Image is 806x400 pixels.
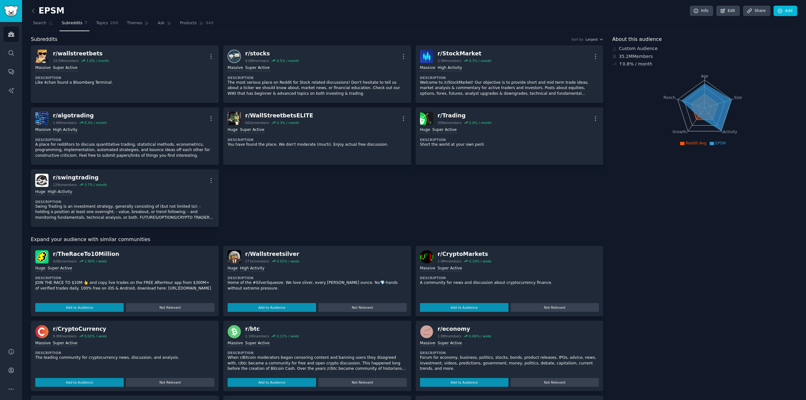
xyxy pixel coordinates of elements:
[228,341,243,346] div: Massive
[35,355,214,361] p: The leading community for cryptocurrency news, discussion, and analysis.
[35,50,48,63] img: wallstreetbets
[35,341,51,346] div: Massive
[53,250,119,258] div: r/ TheRaceTo10Million
[87,59,109,63] div: 1.0 % / month
[438,50,491,58] div: r/ StockMarket
[228,280,407,291] p: Home of the #SilverSqueeze. We love silver, every [PERSON_NAME] ounce. No💎-hands without extreme ...
[240,127,264,133] div: Super Active
[31,107,219,165] a: algotradingr/algotrading1.8Mmembers0.3% / monthMassiveHigh ActivityDescriptionA place for reddito...
[612,45,797,52] div: Custom Audience
[586,37,598,42] span: Largest
[53,183,77,187] div: 129k members
[35,280,214,291] p: JOIN THE RACE TO $10M 👆 and copy live trades on the FREE AfterHour app from $300M+ of verified tr...
[673,130,686,134] tspan: Growth
[277,121,299,125] div: 0.3 % / month
[35,80,214,86] p: Like 4chan found a Bloomberg Terminal.
[438,325,491,333] div: r/ economy
[716,6,740,16] a: Edit
[228,266,238,272] div: Huge
[612,53,797,60] div: 35.2M Members
[228,127,238,133] div: Huge
[438,266,462,272] div: Super Active
[586,37,604,42] button: Largest
[110,20,118,26] span: 200
[223,107,411,165] a: WallStreetbetsELITEr/WallStreetbetsELITE681kmembers0.3% / monthHugeSuper ActiveDescriptionYou hav...
[245,59,269,63] div: 9.0M members
[432,127,457,133] div: Super Active
[35,189,45,195] div: Huge
[126,378,214,387] button: Not Relevant
[228,250,241,263] img: Wallstreetsilver
[420,266,435,272] div: Massive
[416,45,604,103] a: StockMarketr/StockMarket3.9Mmembers0.3% / monthMassiveHigh ActivityDescriptionWelcome to /r/Stock...
[469,334,491,338] div: 0.06 % / week
[126,303,214,312] button: Not Relevant
[228,355,407,372] p: When r/Bitcoin moderators began censoring content and banning users they disagreed with, r/btc be...
[420,138,599,142] dt: Description
[35,127,51,133] div: Massive
[228,50,241,63] img: stocks
[420,112,433,125] img: Trading
[35,112,48,125] img: algotrading
[245,334,269,338] div: 1.1M members
[84,183,107,187] div: 3.7 % / month
[511,378,599,387] button: Not Relevant
[84,121,107,125] div: 0.3 % / month
[53,59,79,63] div: 19.5M members
[35,65,51,71] div: Massive
[469,259,491,263] div: 0.19 % / week
[438,259,462,263] div: 1.9M members
[125,18,151,31] a: Themes
[35,204,214,221] p: Swing Trading is an investment strategy, generally consisting of (but not limited to): - holding ...
[511,303,599,312] button: Not Relevant
[31,45,219,103] a: wallstreetbetsr/wallstreetbets19.5Mmembers1.0% / monthMassiveSuper ActiveDescriptionLike 4chan fo...
[228,65,243,71] div: Massive
[35,174,48,187] img: swingtrading
[690,6,713,16] a: Info
[612,36,662,43] span: About this audience
[245,259,269,263] div: 271k members
[96,20,108,26] span: Topics
[420,76,599,80] dt: Description
[228,138,407,142] dt: Description
[53,50,109,58] div: r/ wallstreetbets
[31,18,55,31] a: Search
[420,351,599,355] dt: Description
[127,20,142,26] span: Themes
[53,325,107,333] div: r/ CryptoCurrency
[245,250,299,258] div: r/ Wallstreetsilver
[60,18,89,31] a: Subreddits7
[228,325,241,338] img: btc
[62,20,82,26] span: Subreddits
[277,334,299,338] div: 0.11 % / week
[228,303,316,312] button: Add to Audience
[228,276,407,280] dt: Description
[438,112,491,120] div: r/ Trading
[35,200,214,204] dt: Description
[35,250,48,263] img: TheRaceTo10Million
[245,65,270,71] div: Super Active
[420,280,599,286] p: A community for news and discussion about cryptocurrency finance.
[31,169,219,227] a: swingtradingr/swingtrading129kmembers3.7% / monthHugeHigh ActivityDescriptionSwing Trading is an ...
[158,20,165,26] span: Ask
[245,341,270,346] div: Super Active
[84,334,107,338] div: 0.02 % / week
[245,112,313,120] div: r/ WallStreetbetsELITE
[318,378,407,387] button: Not Relevant
[53,127,77,133] div: High Activity
[35,266,45,272] div: Huge
[420,355,599,372] p: Forum for economy, business, politics, stocks, bonds, product releases, IPOs, advice, news, inves...
[35,351,214,355] dt: Description
[438,334,462,338] div: 1.0M members
[420,250,433,263] img: CryptoMarkets
[228,351,407,355] dt: Description
[48,266,72,272] div: Super Active
[240,266,264,272] div: High Activity
[35,325,48,338] img: CryptoCurrency
[85,20,88,26] span: 7
[35,378,124,387] button: Add to Audience
[619,61,652,67] div: ↑ 0.8 % / month
[228,378,316,387] button: Add to Audience
[53,65,77,71] div: Super Active
[245,121,269,125] div: 681k members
